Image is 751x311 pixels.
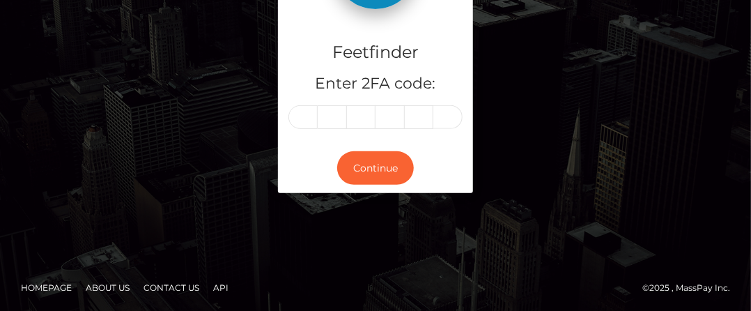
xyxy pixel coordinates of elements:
button: Continue [337,151,414,185]
h5: Enter 2FA code: [288,73,463,95]
a: About Us [80,277,135,298]
a: API [208,277,234,298]
a: Homepage [15,277,77,298]
a: Contact Us [138,277,205,298]
h4: Feetfinder [288,40,463,65]
div: © 2025 , MassPay Inc. [642,280,741,296]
